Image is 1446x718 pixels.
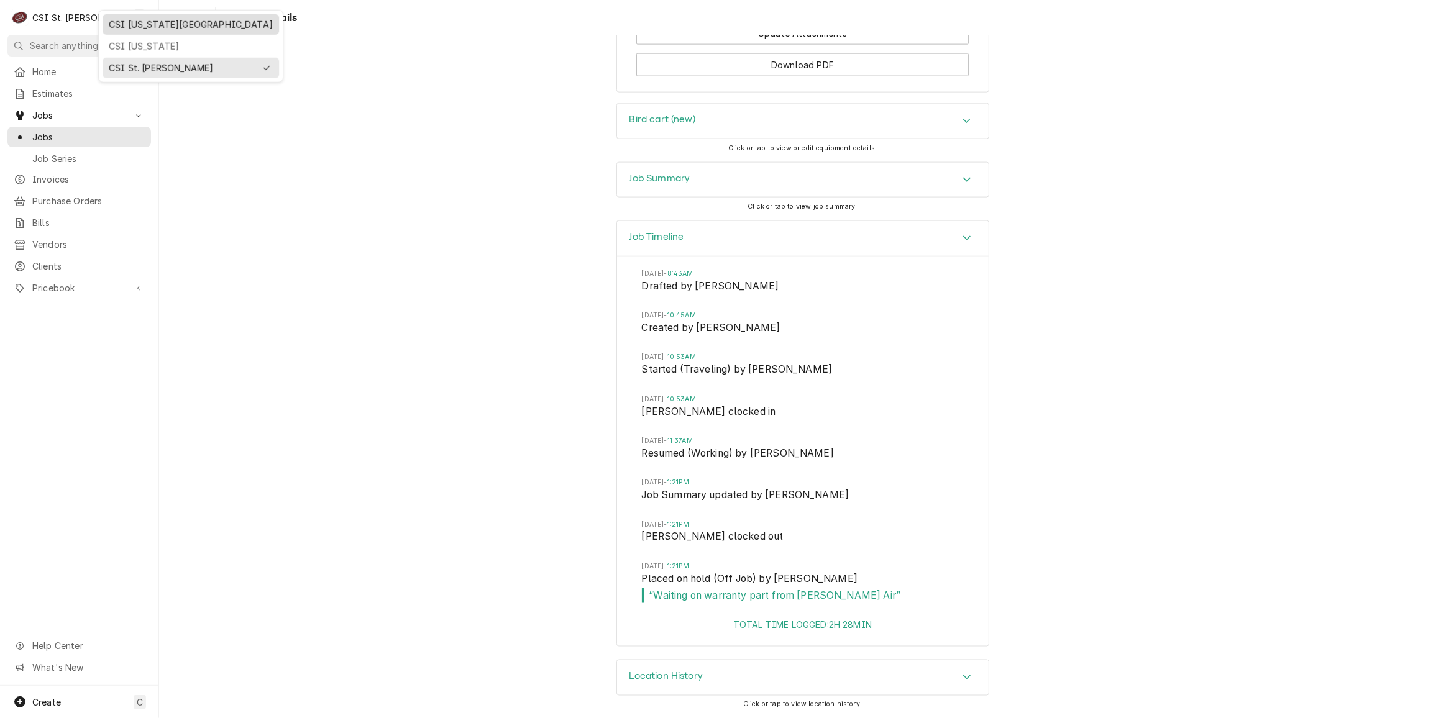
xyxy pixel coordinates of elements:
div: CSI St. [PERSON_NAME] [109,61,255,75]
span: Job Series [32,152,145,165]
a: Go to Job Series [7,148,151,169]
a: Go to Jobs [7,127,151,147]
div: CSI [US_STATE][GEOGRAPHIC_DATA] [109,18,273,31]
div: CSI [US_STATE] [109,40,273,53]
span: Jobs [32,130,145,143]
